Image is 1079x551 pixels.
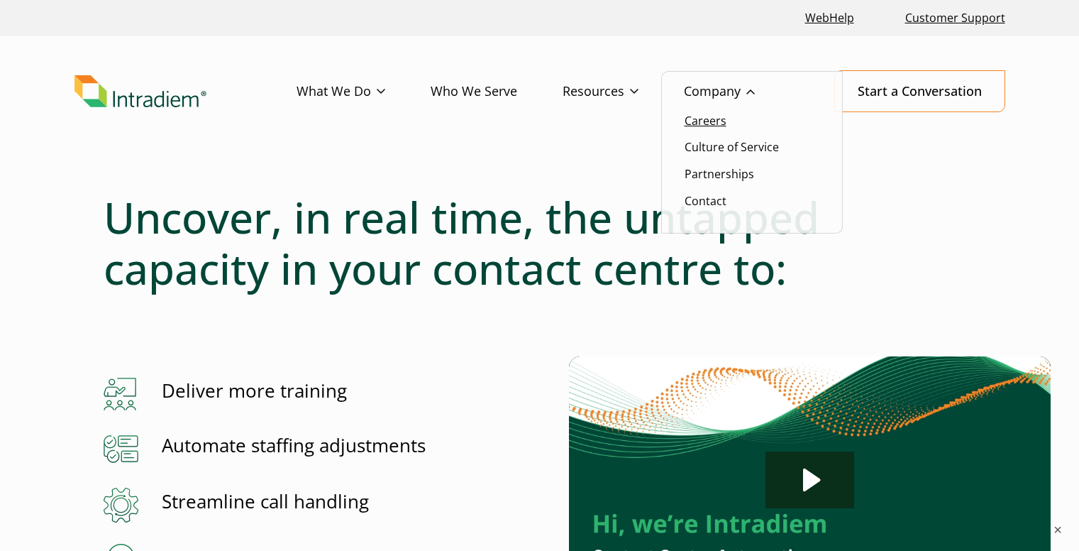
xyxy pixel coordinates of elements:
[685,193,726,209] a: Contact
[74,75,297,108] a: Link to homepage of Intradiem
[900,3,1011,33] a: Customer Support
[685,113,726,129] a: Careers
[104,435,138,463] img: Automation Icon
[431,71,563,112] a: Who We Serve
[162,378,347,404] p: Deliver more training
[685,166,754,182] a: Partnerships
[1051,523,1065,537] button: ×
[799,3,860,33] a: Link opens in a new window
[104,378,136,410] img: Training Icon
[74,75,206,108] img: Intradiem
[162,489,369,515] p: Streamline call handling
[563,71,684,112] a: Resources
[104,192,976,294] h1: Uncover, in real time, the untapped capacity in your contact centre to:
[765,452,854,508] button: Play Video: Contact Centre Automation for Customer Service Teams | Intradiem UK
[104,488,138,523] img: Streamline Call Handling Icon
[162,432,426,459] p: Automate staffing adjustments
[834,70,1005,112] a: Start a Conversation
[684,71,800,112] a: Company
[297,71,431,112] a: What We Do
[685,139,779,155] a: Culture of Service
